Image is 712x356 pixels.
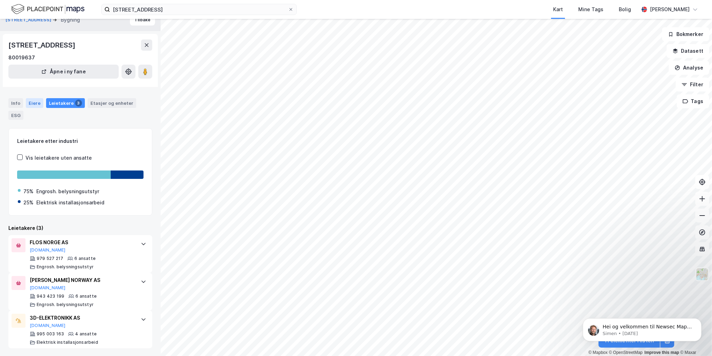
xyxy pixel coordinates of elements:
[130,14,155,26] button: Tilbake
[662,27,709,41] button: Bokmerker
[23,198,34,207] div: 25%
[8,98,23,108] div: Info
[609,350,643,355] a: OpenStreetMap
[30,285,66,291] button: [DOMAIN_NAME]
[619,5,631,14] div: Bolig
[8,224,152,232] div: Leietakere (3)
[46,98,85,108] div: Leietakere
[696,268,709,281] img: Z
[37,331,64,337] div: 995 003 163
[8,65,119,79] button: Åpne i ny fane
[36,187,99,196] div: Engrosh. belysningsutstyr
[578,5,603,14] div: Mine Tags
[37,264,94,270] div: Engrosh. belysningsutstyr
[8,111,23,120] div: ESG
[25,154,92,162] div: Vis leietakere uten ansatte
[74,256,96,261] div: 6 ansatte
[677,94,709,108] button: Tags
[75,331,97,337] div: 4 ansatte
[90,100,133,106] div: Etasjer og enheter
[23,187,34,196] div: 75%
[553,5,563,14] div: Kart
[17,137,144,145] div: Leietakere etter industri
[667,44,709,58] button: Datasett
[30,247,66,253] button: [DOMAIN_NAME]
[669,61,709,75] button: Analyse
[30,323,66,328] button: [DOMAIN_NAME]
[676,78,709,92] button: Filter
[650,5,690,14] div: [PERSON_NAME]
[6,16,53,23] button: [STREET_ADDRESS]
[37,293,64,299] div: 943 423 199
[37,340,98,345] div: Elektrisk installasjonsarbeid
[36,198,104,207] div: Elektrisk installasjonsarbeid
[30,314,134,322] div: 3D-ELEKTRONIKK AS
[11,3,85,15] img: logo.f888ab2527a4732fd821a326f86c7f29.svg
[61,16,80,24] div: Bygning
[37,256,63,261] div: 979 527 217
[8,53,35,62] div: 80019637
[26,98,43,108] div: Eiere
[110,4,288,15] input: Søk på adresse, matrikkel, gårdeiere, leietakere eller personer
[8,39,77,51] div: [STREET_ADDRESS]
[588,350,608,355] a: Mapbox
[645,350,679,355] a: Improve this map
[30,276,134,284] div: [PERSON_NAME] NORWAY AS
[75,100,82,107] div: 3
[572,304,712,353] iframe: Intercom notifications message
[75,293,97,299] div: 6 ansatte
[37,302,94,307] div: Engrosh. belysningsutstyr
[30,238,134,247] div: FLOS NORGE AS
